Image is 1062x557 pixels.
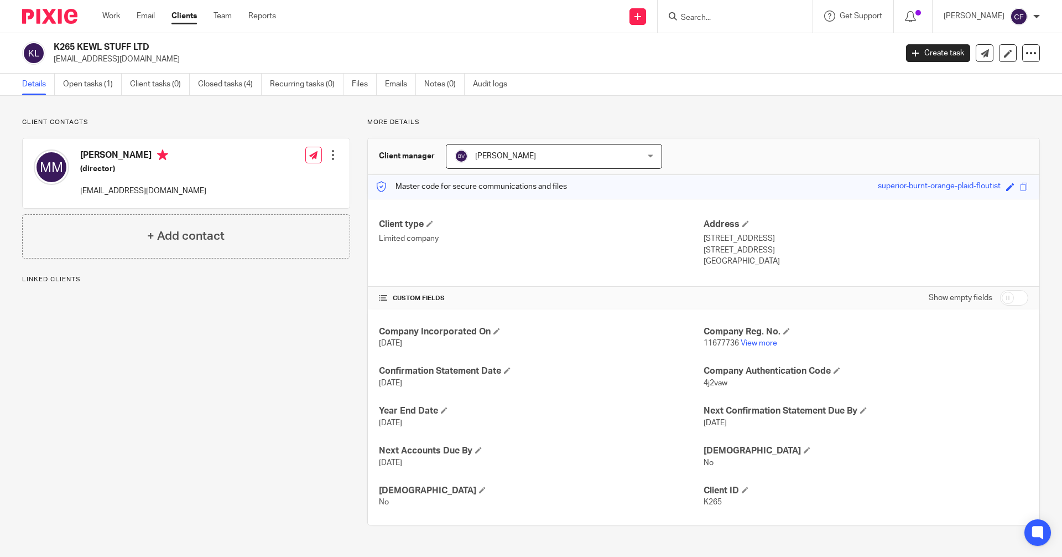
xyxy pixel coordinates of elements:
input: Search [680,13,779,23]
p: [STREET_ADDRESS] [704,245,1028,256]
h4: Company Incorporated On [379,326,704,338]
h5: (director) [80,163,206,174]
p: Linked clients [22,275,350,284]
i: Primary [157,149,168,161]
h2: K265 KEWL STUFF LTD [54,42,722,53]
a: Recurring tasks (0) [270,74,343,95]
span: [DATE] [704,419,727,427]
span: 4j2vaw [704,379,727,387]
h4: [DEMOGRAPHIC_DATA] [704,445,1028,457]
span: K265 [704,498,722,506]
h4: Year End Date [379,405,704,417]
a: Work [102,11,120,22]
a: Client tasks (0) [130,74,190,95]
span: No [704,459,714,467]
h3: Client manager [379,151,435,162]
h4: Client type [379,219,704,230]
img: svg%3E [455,149,468,163]
h4: [PERSON_NAME] [80,149,206,163]
a: Audit logs [473,74,516,95]
h4: Client ID [704,485,1028,497]
h4: Address [704,219,1028,230]
span: [DATE] [379,419,402,427]
span: [DATE] [379,339,402,347]
p: [EMAIL_ADDRESS][DOMAIN_NAME] [80,185,206,197]
p: [PERSON_NAME] [944,11,1004,22]
a: Open tasks (1) [63,74,122,95]
span: 11677736 [704,339,739,347]
span: No [379,498,389,506]
a: Team [214,11,232,22]
a: View more [741,339,777,347]
p: [GEOGRAPHIC_DATA] [704,256,1028,267]
p: Client contacts [22,118,350,127]
a: Details [22,74,55,95]
span: [PERSON_NAME] [475,152,536,160]
p: Limited company [379,233,704,244]
h4: Next Confirmation Statement Due By [704,405,1028,417]
span: [DATE] [379,379,402,387]
h4: Next Accounts Due By [379,445,704,457]
h4: Company Reg. No. [704,326,1028,338]
a: Clients [171,11,197,22]
span: [DATE] [379,459,402,467]
p: [STREET_ADDRESS] [704,233,1028,244]
img: svg%3E [34,149,69,185]
label: Show empty fields [929,292,992,303]
h4: Company Authentication Code [704,365,1028,377]
h4: + Add contact [147,228,225,245]
a: Create task [906,44,970,62]
img: Pixie [22,9,77,24]
a: Reports [248,11,276,22]
a: Emails [385,74,416,95]
a: Email [137,11,155,22]
a: Files [352,74,377,95]
p: Master code for secure communications and files [376,181,567,192]
div: superior-burnt-orange-plaid-floutist [878,180,1001,193]
a: Closed tasks (4) [198,74,262,95]
h4: Confirmation Statement Date [379,365,704,377]
img: svg%3E [1010,8,1028,25]
p: [EMAIL_ADDRESS][DOMAIN_NAME] [54,54,889,65]
p: More details [367,118,1040,127]
a: Notes (0) [424,74,465,95]
h4: [DEMOGRAPHIC_DATA] [379,485,704,497]
img: svg%3E [22,42,45,65]
h4: CUSTOM FIELDS [379,294,704,303]
span: Get Support [840,12,882,20]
